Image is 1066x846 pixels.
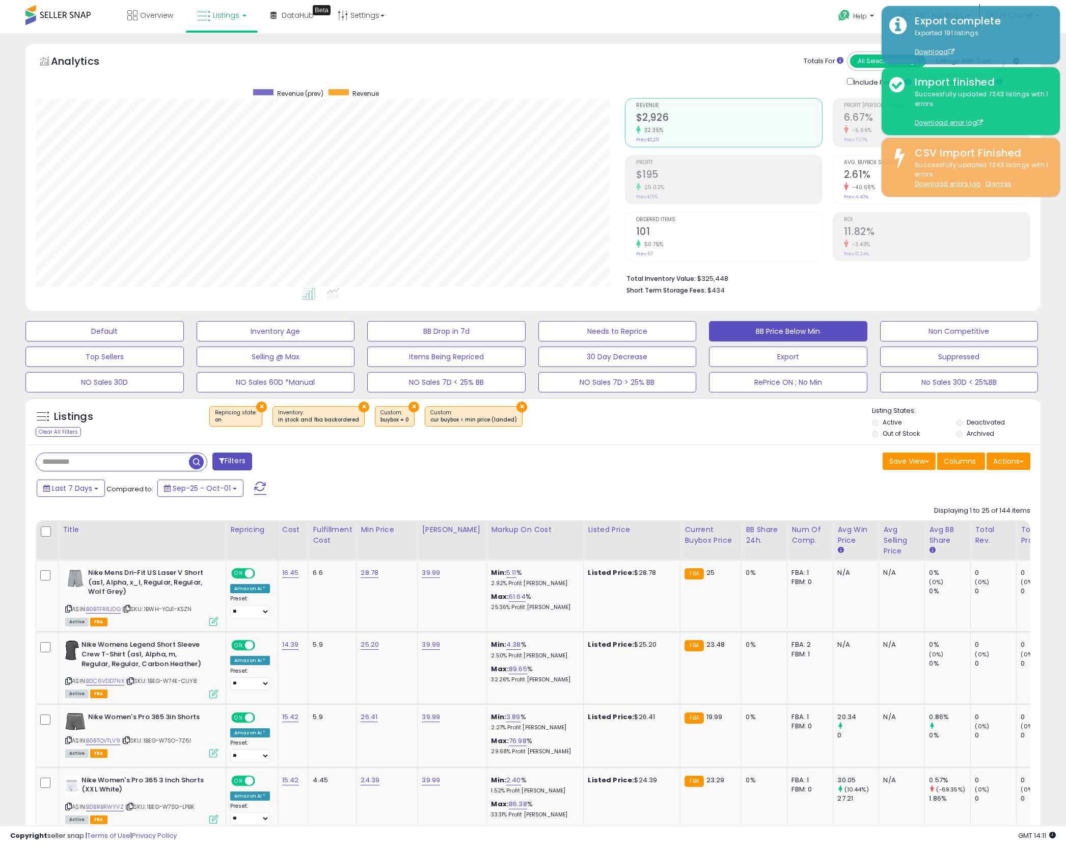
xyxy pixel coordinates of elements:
[65,640,218,697] div: ASIN:
[975,650,989,658] small: (0%)
[706,640,725,649] span: 23.48
[1021,776,1062,785] div: 0
[65,640,79,660] img: 31-J3IU2DDL._SL40_.jpg
[883,453,936,470] button: Save View
[25,372,184,392] button: NO Sales 30D
[430,416,517,424] div: cur buybox < min price (landed)
[636,169,822,182] h2: $195
[65,712,86,731] img: 41yRw5jp39L._SL40_.jpg
[230,803,270,826] div: Preset:
[791,568,825,577] div: FBA: 1
[422,568,440,578] a: 39.99
[791,640,825,649] div: FBA: 2
[122,605,192,613] span: | SKU: 1BWH-YOJ1-KSZN
[430,409,517,424] span: Custom:
[491,524,579,535] div: Markup on Cost
[516,402,527,412] button: ×
[837,640,871,649] div: N/A
[883,776,917,785] div: N/A
[254,713,270,722] span: OFF
[837,568,871,577] div: N/A
[883,640,917,649] div: N/A
[975,659,1016,668] div: 0
[975,722,989,730] small: (0%)
[929,568,970,577] div: 0%
[126,677,198,685] span: | SKU: 1BEG-W74E-CUY8
[685,524,737,546] div: Current Buybox Price
[86,803,124,811] a: B0BRBRWYVZ
[844,785,869,794] small: (10.44%)
[282,524,305,535] div: Cost
[140,10,173,20] span: Overview
[1021,578,1035,586] small: (0%)
[232,641,245,650] span: ON
[380,409,409,424] span: Custom:
[1021,659,1062,668] div: 0
[491,748,576,755] p: 29.68% Profit [PERSON_NAME]
[509,736,527,746] a: 76.98
[65,568,218,625] div: ASIN:
[636,251,653,257] small: Prev: 67
[90,749,107,758] span: FBA
[929,587,970,596] div: 0%
[791,577,825,587] div: FBM: 0
[232,569,245,578] span: ON
[986,179,1012,188] u: Dismiss
[588,640,634,649] b: Listed Price:
[838,9,851,22] i: Get Help
[491,724,576,731] p: 2.27% Profit [PERSON_NAME]
[975,785,989,794] small: (0%)
[709,347,867,367] button: Export
[929,650,943,658] small: (0%)
[491,664,509,674] b: Max:
[408,402,419,412] button: ×
[706,775,725,785] span: 23.29
[313,712,348,722] div: 5.9
[491,811,576,818] p: 33.31% Profit [PERSON_NAME]
[215,409,257,424] span: Repricing state :
[491,652,576,659] p: 2.50% Profit [PERSON_NAME]
[791,524,829,546] div: Num of Comp.
[844,194,868,200] small: Prev: 4.40%
[883,568,917,577] div: N/A
[975,568,1016,577] div: 0
[254,641,270,650] span: OFF
[1021,794,1062,803] div: 0
[361,568,378,578] a: 28.78
[54,410,93,424] h5: Listings
[746,712,779,722] div: 0%
[491,665,576,683] div: %
[849,183,876,191] small: -40.68%
[844,217,1030,223] span: ROI
[915,47,954,56] a: Download
[929,659,970,668] div: 0%
[975,712,1016,722] div: 0
[491,800,576,818] div: %
[685,568,703,579] small: FBA
[929,731,970,740] div: 0%
[929,546,935,555] small: Avg BB Share.
[491,799,509,809] b: Max:
[837,794,879,803] div: 27.21
[685,712,703,724] small: FBA
[313,524,352,546] div: Fulfillment Cost
[588,776,672,785] div: $24.39
[361,775,379,785] a: 24.39
[987,453,1030,470] button: Actions
[230,584,270,593] div: Amazon AI *
[65,568,86,589] img: 31xn31ejtJL._SL40_.jpg
[967,429,994,438] label: Archived
[967,418,1005,427] label: Deactivated
[313,640,348,649] div: 5.9
[975,578,989,586] small: (0%)
[849,126,872,134] small: -5.66%
[907,161,1052,189] div: Successfully updated 7243 listings with 1 errors.
[791,722,825,731] div: FBM: 0
[791,712,825,722] div: FBA: 1
[944,456,976,466] span: Columns
[491,736,576,755] div: %
[837,731,879,740] div: 0
[588,568,672,577] div: $28.78
[197,321,355,341] button: Inventory Age
[853,12,867,20] span: Help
